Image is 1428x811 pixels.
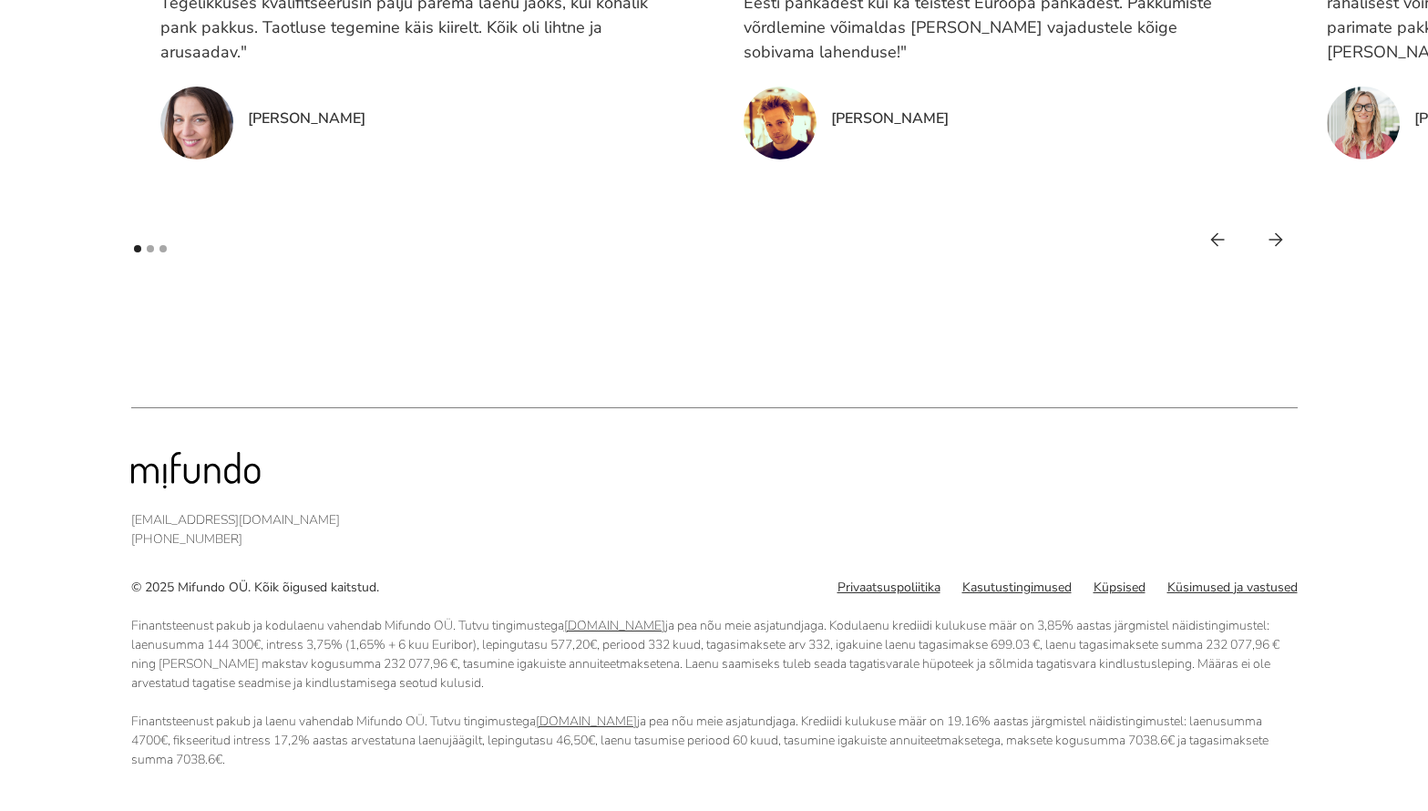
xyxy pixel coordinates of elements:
p: [PERSON_NAME] [248,108,365,129]
a: [DOMAIN_NAME] [564,617,665,634]
div: Show slide 1 of 3 [134,245,141,252]
a: Küpsised [1094,578,1145,597]
div: next slide [1254,218,1298,262]
a: [DOMAIN_NAME] [536,713,637,730]
div: © 2025 Mifundo OÜ. Kõik õigused kaitstud. [131,578,379,597]
div: [EMAIL_ADDRESS][DOMAIN_NAME] [PHONE_NUMBER] [131,510,340,549]
div: Finantsteenust pakub ja kodulaenu vahendab Mifundo OÜ. Tutvu tingimustega ja pea nõu meie asjatun... [131,597,1298,769]
a: Privaatsuspoliitika [837,578,940,597]
div: Show slide 3 of 3 [159,245,167,252]
a: Kasutustingimused [962,578,1072,597]
div: previous slide [1196,218,1239,262]
a: Küsimused ja vastused [1167,578,1298,597]
div: Show slide 2 of 3 [147,245,154,252]
p: [PERSON_NAME] [831,108,949,129]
